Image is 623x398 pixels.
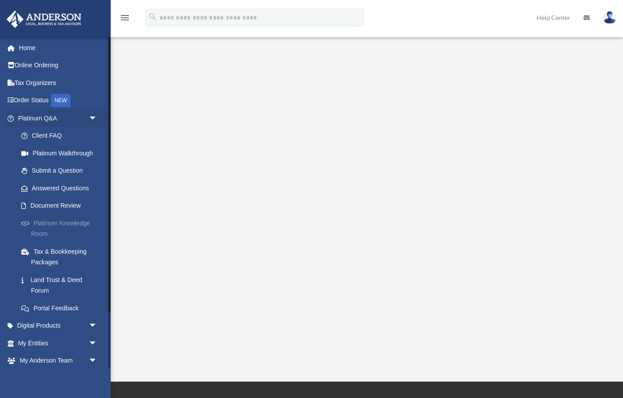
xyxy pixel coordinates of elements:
[6,317,111,335] a: Digital Productsarrow_drop_down
[6,74,111,92] a: Tax Organizers
[12,214,111,243] a: Platinum Knowledge Room
[6,109,111,127] a: Platinum Q&Aarrow_drop_down
[89,334,106,352] span: arrow_drop_down
[603,11,616,24] img: User Pic
[6,352,111,370] a: My Anderson Teamarrow_drop_down
[12,243,111,271] a: Tax & Bookkeeping Packages
[6,334,111,352] a: My Entitiesarrow_drop_down
[12,162,111,180] a: Submit a Question
[6,39,111,57] a: Home
[120,12,130,23] i: menu
[12,179,111,197] a: Answered Questions
[51,94,70,107] div: NEW
[89,317,106,335] span: arrow_drop_down
[12,299,111,317] a: Portal Feedback
[89,109,106,128] span: arrow_drop_down
[6,92,111,110] a: Order StatusNEW
[89,352,106,370] span: arrow_drop_down
[6,57,111,74] a: Online Ordering
[4,11,84,28] img: Anderson Advisors Platinum Portal
[120,15,130,23] a: menu
[127,51,605,317] iframe: <span data-mce-type="bookmark" style="display: inline-block; width: 0px; overflow: hidden; line-h...
[148,12,158,22] i: search
[12,144,106,162] a: Platinum Walkthrough
[12,197,111,215] a: Document Review
[12,127,111,145] a: Client FAQ
[12,271,111,299] a: Land Trust & Deed Forum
